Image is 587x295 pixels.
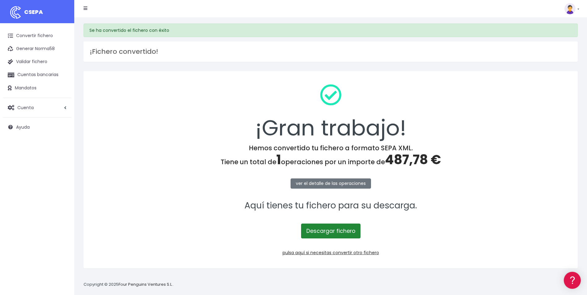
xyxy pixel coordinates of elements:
[3,29,71,42] a: Convertir fichero
[6,123,118,129] div: Facturación
[3,42,71,55] a: Generar Norma58
[92,199,570,213] p: Aquí tienes tu fichero para su descarga.
[301,224,360,238] a: Descargar fichero
[16,124,30,130] span: Ayuda
[564,3,576,14] img: profile
[6,107,118,117] a: Perfiles de empresas
[3,121,71,134] a: Ayuda
[84,24,578,37] div: Se ha convertido el fichero con éxito
[119,281,173,287] a: Four Penguins Ventures S.L.
[291,178,371,189] a: ver el detalle de las operaciones
[6,68,118,74] div: Convertir ficheros
[6,88,118,97] a: Problemas habituales
[3,68,71,81] a: Cuentas bancarias
[283,250,379,256] a: pulsa aquí si necesitas convertir otro fichero
[8,5,23,20] img: logo
[6,148,118,154] div: Programadores
[6,165,118,176] button: Contáctanos
[85,178,119,184] a: POWERED BY ENCHANT
[84,281,174,288] p: Copyright © 2025 .
[6,97,118,107] a: Videotutoriales
[385,151,441,169] span: 487,78 €
[3,101,71,114] a: Cuenta
[6,133,118,142] a: General
[6,78,118,88] a: Formatos
[90,48,572,56] h3: ¡Fichero convertido!
[6,53,118,62] a: Información general
[92,79,570,144] div: ¡Gran trabajo!
[17,104,34,110] span: Cuenta
[6,43,118,49] div: Información general
[276,151,281,169] span: 1
[24,8,43,16] span: CSEPA
[3,82,71,95] a: Mandatos
[92,144,570,168] h4: Hemos convertido tu fichero a formato SEPA XML. Tiene un total de operaciones por un importe de
[6,158,118,168] a: API
[3,55,71,68] a: Validar fichero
